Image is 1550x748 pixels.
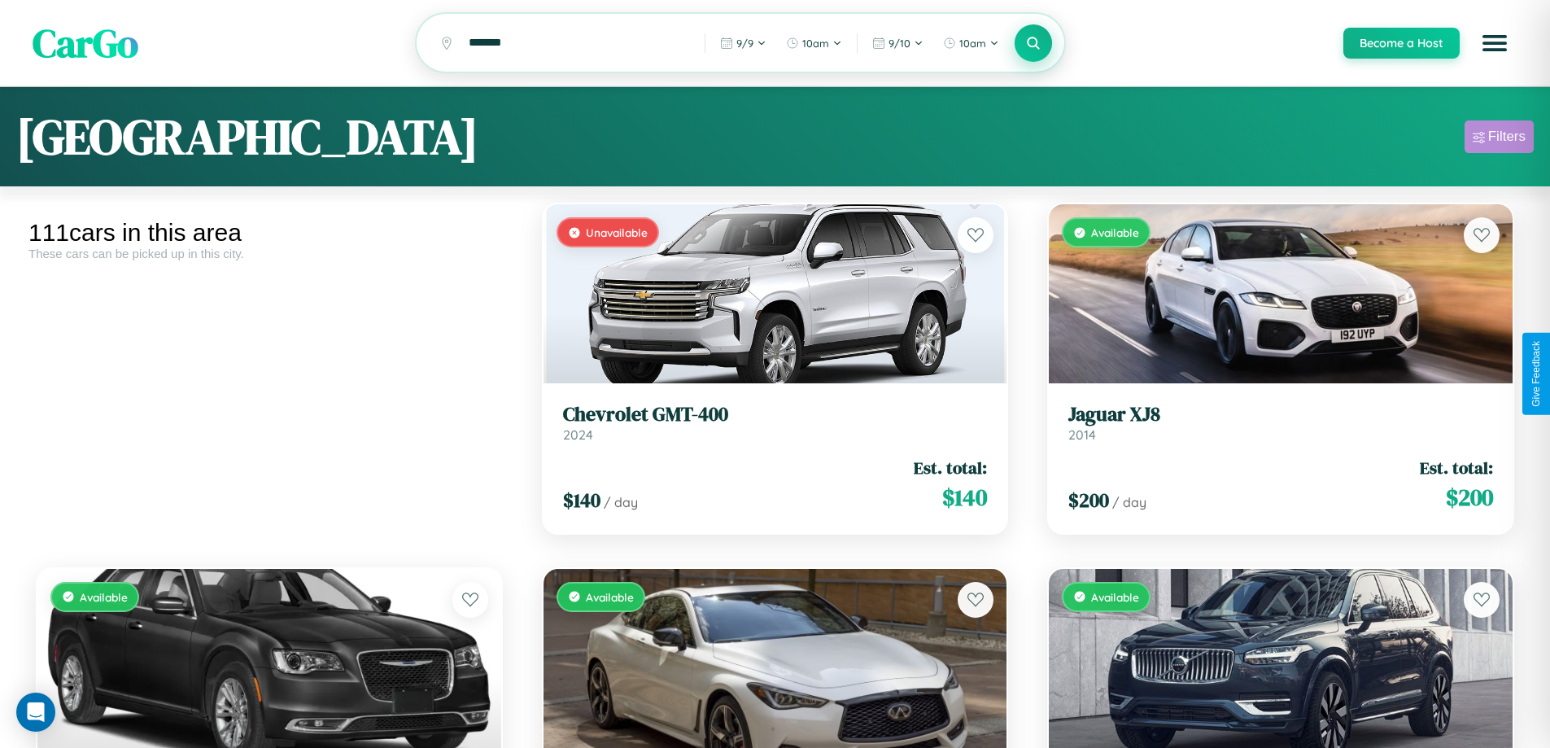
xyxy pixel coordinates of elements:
button: 10am [778,30,850,56]
span: / day [604,494,638,510]
span: Unavailable [586,225,648,239]
span: CarGo [33,16,138,70]
button: 10am [935,30,1007,56]
span: $ 140 [563,487,600,514]
span: $ 140 [942,481,987,514]
span: Available [1091,590,1139,604]
a: Chevrolet GMT-4002024 [563,403,988,443]
span: Est. total: [1420,456,1493,479]
div: 111 cars in this area [28,219,510,247]
span: Available [1091,225,1139,239]
span: $ 200 [1068,487,1109,514]
button: Open menu [1472,20,1517,66]
span: Available [80,590,128,604]
h3: Chevrolet GMT-400 [563,403,988,426]
span: 10am [802,37,829,50]
div: These cars can be picked up in this city. [28,247,510,260]
div: Filters [1488,129,1526,145]
h3: Jaguar XJ8 [1068,403,1493,426]
button: Filters [1465,120,1534,153]
button: 9/9 [712,30,775,56]
span: 10am [959,37,986,50]
span: Est. total: [914,456,987,479]
div: Give Feedback [1530,341,1542,407]
span: 9 / 9 [736,37,753,50]
button: Become a Host [1343,28,1460,59]
span: / day [1112,494,1146,510]
span: Available [586,590,634,604]
span: 2014 [1068,426,1096,443]
h1: [GEOGRAPHIC_DATA] [16,103,478,170]
span: 2024 [563,426,593,443]
span: 9 / 10 [889,37,910,50]
span: $ 200 [1446,481,1493,514]
div: Open Intercom Messenger [16,693,55,732]
a: Jaguar XJ82014 [1068,403,1493,443]
button: 9/10 [864,30,932,56]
